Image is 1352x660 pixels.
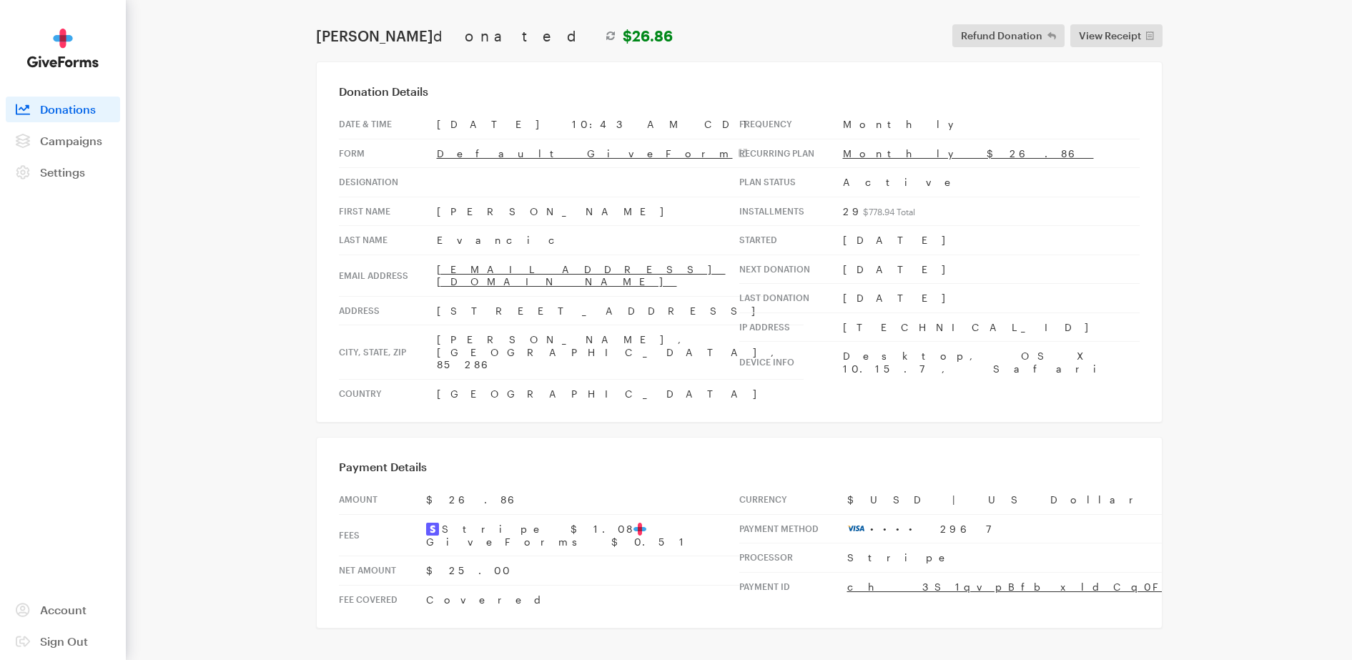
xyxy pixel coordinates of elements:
[639,67,712,138] img: CCA-Seal.png
[426,585,739,614] td: Covered
[426,556,739,586] td: $25.00
[437,197,804,226] td: [PERSON_NAME]
[339,585,426,614] th: Fee Covered
[339,168,437,197] th: Designation
[339,486,426,514] th: Amount
[426,514,739,556] td: Stripe $1.08 GiveForms $0.51
[6,97,120,122] a: Donations
[426,523,439,536] img: stripe2-5d9aec7fb46365e6c7974577a8dae7ee9b23322d394d28ba5d52000e5e5e0903.svg
[27,29,99,68] img: GiveForms
[500,260,852,291] p: Thank you for your generous gift of $26.86 to Combat Control Association.
[843,168,1140,197] td: Active
[437,147,747,159] a: Default GiveForm
[847,543,1324,573] td: Stripe
[843,147,1094,159] a: Monthly $26.86
[591,322,762,363] a: Make a New Donation
[843,197,1140,226] td: 29
[739,284,843,313] th: Last donation
[847,581,1324,593] a: ch_3S1qvpBfbxldCq0F0cRwp6NJ
[843,110,1140,139] td: Monthly
[339,84,1140,99] h3: Donation Details
[607,556,745,566] span: Manage My Recurring Donation
[339,460,1140,474] h3: Payment Details
[6,159,120,185] a: Settings
[739,342,843,383] th: Device info
[739,572,847,601] th: Payment Id
[437,226,804,255] td: Evancic
[847,514,1324,543] td: •••• 2967
[1079,27,1141,44] span: View Receipt
[40,634,88,648] span: Sign Out
[562,476,791,528] span: Combat Control Association PO Box 432 [PERSON_NAME] [PERSON_NAME], [US_STATE] 32569
[843,226,1140,255] td: [DATE]
[339,226,437,255] th: Last Name
[40,603,87,616] span: Account
[339,325,437,380] th: City, state, zip
[316,27,673,44] h1: [PERSON_NAME]
[739,139,843,168] th: Recurring Plan
[843,284,1140,313] td: [DATE]
[610,418,751,430] td: Your gift receipt is attached
[739,110,843,139] th: Frequency
[739,168,843,197] th: Plan Status
[463,188,890,260] td: Your Generous Gift Benefits the Work of Combat Control Association
[339,296,437,325] th: Address
[739,514,847,543] th: Payment Method
[863,207,915,217] sub: $778.94 Total
[339,255,437,296] th: Email address
[339,514,426,556] th: Fees
[339,556,426,586] th: Net Amount
[339,197,437,226] th: First Name
[437,379,804,408] td: [GEOGRAPHIC_DATA]
[633,523,646,536] img: favicon-aeed1a25926f1876c519c09abb28a859d2c37b09480cd79f99d23ee3a2171d47.svg
[843,342,1140,383] td: Desktop, OS X 10.15.7, Safari
[437,296,804,325] td: [STREET_ADDRESS]
[437,263,726,288] a: [EMAIL_ADDRESS][DOMAIN_NAME]
[847,486,1324,514] td: $USD | US Dollar
[6,629,120,654] a: Sign Out
[739,226,843,255] th: Started
[739,197,843,226] th: Installments
[40,134,102,147] span: Campaigns
[843,312,1140,342] td: [TECHNICAL_ID]
[40,102,96,116] span: Donations
[339,379,437,408] th: Country
[640,519,713,528] a: [DOMAIN_NAME]
[623,27,673,44] strong: $26.86
[339,110,437,139] th: Date & time
[739,255,843,284] th: Next donation
[6,597,120,623] a: Account
[843,255,1140,284] td: [DATE]
[961,27,1042,44] span: Refund Donation
[739,312,843,342] th: IP address
[739,543,847,573] th: Processor
[339,139,437,168] th: Form
[437,325,804,380] td: [PERSON_NAME], [GEOGRAPHIC_DATA], 85286
[617,593,735,602] a: Powered byGiveForms
[433,27,598,44] span: donated
[437,110,804,139] td: [DATE] 10:43 AM CDT
[40,165,85,179] span: Settings
[426,486,739,514] td: $26.86
[952,24,1065,47] button: Refund Donation
[1070,24,1163,47] a: View Receipt
[6,128,120,154] a: Campaigns
[739,486,847,514] th: Currency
